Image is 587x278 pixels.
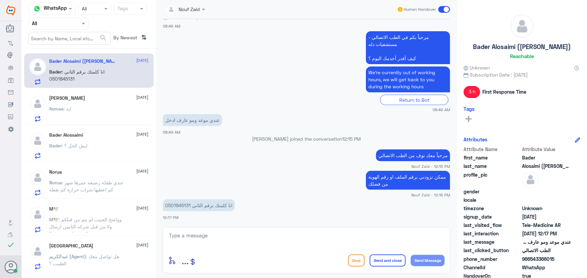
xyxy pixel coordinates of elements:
[464,238,521,245] span: last_message
[522,188,571,195] span: null
[49,206,59,212] h5: M🕊️
[473,43,571,51] h5: Bader Alosaimi ([PERSON_NAME])
[49,69,62,75] span: Bader
[49,180,124,192] span: : عندي طفله رضيعه عمرها شهر كم اعطيها شراب حراره كم نقطه
[137,57,149,63] span: [DATE]
[29,58,46,75] img: defaultAdmin.png
[522,154,571,161] span: Bader
[522,222,571,229] span: Tele-Medicine AR
[464,256,521,263] span: phone_number
[182,253,189,268] button: ...
[49,217,122,236] span: : وواضح الحبيب لم يتم من قبلكم ولا من قبل شركه التامين ارسال الوصفه لهم وصرفهاا
[163,24,180,28] span: 08:49 AM
[464,146,521,153] span: Attribute Name
[510,53,534,59] h6: Reachable
[433,107,450,112] span: 08:49 AM
[366,171,450,190] p: 31/8/2025, 12:16 PM
[522,256,571,263] span: 966543366015
[6,5,15,16] img: Widebot Logo
[522,213,571,220] span: 2025-08-31T05:48:49.687Z
[29,169,46,186] img: defaultAdmin.png
[464,163,521,170] span: last_name
[99,33,107,44] button: search
[163,199,235,211] p: 31/8/2025, 12:17 PM
[137,131,149,137] span: [DATE]
[29,32,110,44] input: Search by Name, Local etc…
[404,6,436,12] span: Human Handover
[49,180,62,185] span: Norua
[137,168,149,174] span: [DATE]
[29,206,46,223] img: defaultAdmin.png
[482,88,526,95] span: First Response Time
[49,95,85,101] h5: Asmaa Alsubaie
[464,247,521,254] span: last_clicked_button
[348,254,365,267] button: Drop
[49,69,105,82] span: : انا كلمتك برقم الثاني 0501845131
[137,94,149,100] span: [DATE]
[522,196,571,203] span: null
[116,5,128,13] div: Tags
[370,254,406,267] button: Send and close
[522,163,571,170] span: Alosaimi (abu Malak)
[411,164,450,169] span: Nouf Zaid - 12:15 PM
[29,243,46,260] img: defaultAdmin.png
[522,230,571,237] span: 2025-08-31T09:17:56.5291573Z
[182,254,189,266] span: ...
[411,255,445,266] button: Send Message
[111,32,139,45] span: By Newest
[49,143,62,148] span: Bader
[411,192,450,198] span: Nouf Zaid - 12:16 PM
[464,222,521,229] span: last_visited_flow
[522,264,571,271] span: 2
[142,32,147,43] i: ⇅
[464,196,521,203] span: locale
[464,213,521,220] span: signup_date
[522,238,571,245] span: عندي موعد ومو عارف ادخل
[163,114,222,126] p: 31/8/2025, 8:49 AM
[163,215,179,220] span: 12:17 PM
[380,95,448,105] div: Return to Bot
[376,149,450,161] p: 31/8/2025, 12:15 PM
[464,171,521,187] span: profile_pic
[511,15,534,38] img: defaultAdmin.png
[99,34,107,42] span: search
[464,136,487,142] h6: Attributes
[366,31,450,64] p: 31/8/2025, 8:49 AM
[32,4,42,14] img: whatsapp.png
[464,86,480,98] span: 3 h
[464,230,521,237] span: last_interaction
[137,205,149,211] span: [DATE]
[522,247,571,254] span: الطب الاتصالي
[464,106,475,112] h6: Tags
[163,135,450,142] p: [PERSON_NAME] joined the conversation
[464,64,490,71] span: Unknown
[49,58,119,64] h5: Bader Alosaimi (abu Malak)
[137,242,149,248] span: [DATE]
[49,106,64,111] span: Asmaa
[163,130,180,134] span: 08:49 AM
[4,261,17,273] button: Avatar
[64,106,72,111] span: : ايه
[49,132,83,138] h5: Bader Alossaimi
[464,154,521,161] span: first_name
[49,217,59,222] span: M🕊️
[49,243,94,249] h5: Turki
[49,253,86,259] span: عبدالكريم (Agent)
[522,205,571,212] span: Unknown
[464,188,521,195] span: gender
[29,95,46,112] img: defaultAdmin.png
[62,143,88,148] span: : ايش الحل ؟
[7,241,15,249] i: check
[464,71,580,78] span: Subscription Date : [DATE]
[49,169,62,175] h5: Norua
[464,264,521,271] span: ChannelId
[464,205,521,212] span: timezone
[366,66,450,92] p: 31/8/2025, 8:49 AM
[29,132,46,149] img: defaultAdmin.png
[522,146,571,153] span: Attribute Value
[522,171,539,188] img: defaultAdmin.png
[342,136,361,142] span: 12:15 PM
